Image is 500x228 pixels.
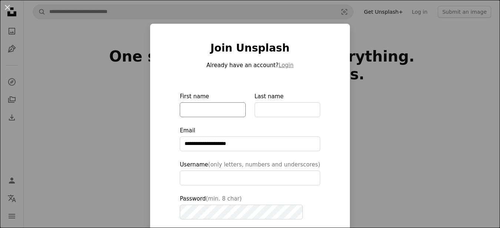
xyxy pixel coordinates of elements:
input: Password(min. 8 char) [180,205,303,219]
span: (min. 8 char) [206,195,242,202]
h1: Join Unsplash [180,42,320,55]
input: Username(only letters, numbers and underscores) [180,171,320,185]
span: (only letters, numbers and underscores) [208,161,320,168]
label: First name [180,92,245,117]
label: Email [180,126,320,151]
label: Username [180,160,320,185]
input: Email [180,136,320,151]
label: Last name [255,92,320,117]
label: Password [180,194,320,219]
button: Login [279,61,294,70]
input: Last name [255,102,320,117]
p: Already have an account? [180,61,320,70]
input: First name [180,102,245,117]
